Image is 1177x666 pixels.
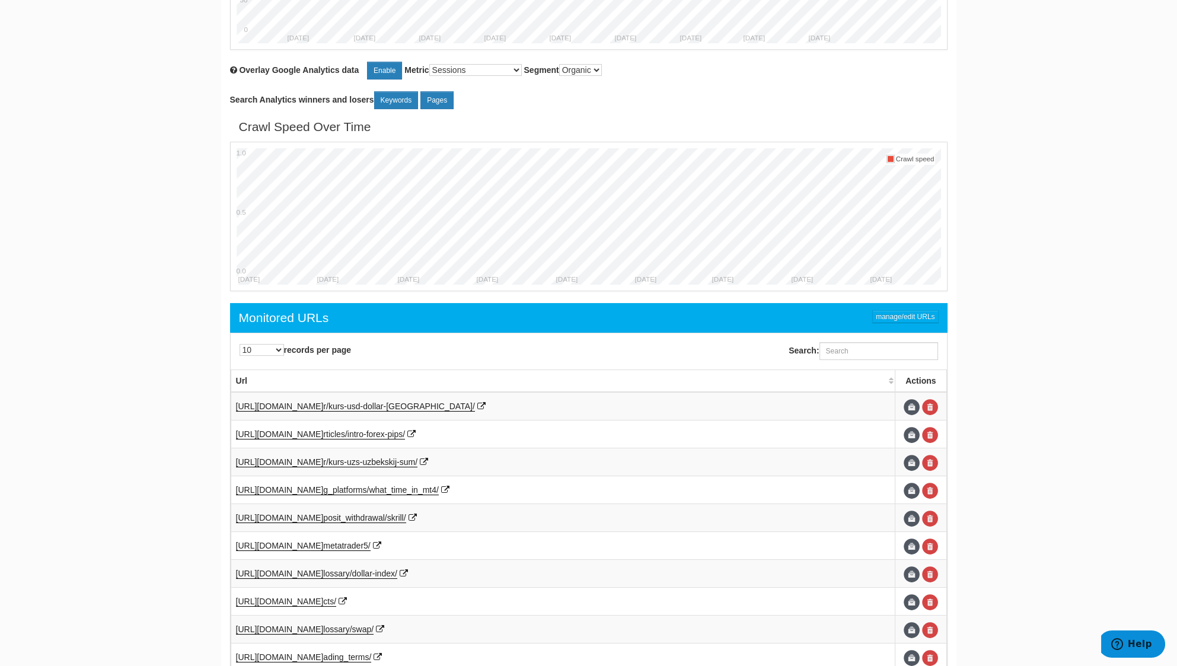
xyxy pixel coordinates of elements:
label: Search Analytics winners and losers [230,91,454,109]
input: Search: [819,342,938,360]
span: [URL][DOMAIN_NAME] [236,597,324,606]
a: [URL][DOMAIN_NAME]lossary/swap/ [236,624,374,635]
label: records per page [240,344,352,356]
label: Metric [404,64,521,76]
td: Crawl speed [895,154,935,165]
div: Monitored URLs [239,309,329,327]
span: [URL][DOMAIN_NAME] [236,513,324,522]
a: [URL][DOMAIN_NAME]r/kurs-usd-dollar-[GEOGRAPHIC_DATA]/ [236,401,475,412]
span: posit_withdrawal/skrill/ [323,513,406,522]
label: Segment [524,64,601,76]
span: Update URL [904,399,920,415]
a: Delete URL [922,538,938,555]
a: manage/edit URLs [872,310,938,323]
span: Update URL [904,566,920,582]
iframe: Opens a widget where you can find more information [1101,630,1165,660]
a: [URL][DOMAIN_NAME]ading_terms/ [236,652,372,662]
span: [URL][DOMAIN_NAME] [236,457,324,467]
span: Update URL [904,483,920,499]
select: Metric [429,64,522,76]
span: [URL][DOMAIN_NAME] [236,624,324,634]
a: [URL][DOMAIN_NAME]metatrader5/ [236,541,371,551]
span: cts/ [323,597,336,606]
th: Url: activate to sort column ascending [231,370,895,393]
a: [URL][DOMAIN_NAME]g_platforms/what_time_in_mt4/ [236,485,439,495]
a: Delete URL [922,427,938,443]
span: Update URL [904,650,920,666]
span: [URL][DOMAIN_NAME] [236,429,324,439]
span: Overlay chart with Google Analytics data [239,65,359,75]
th: Actions [895,370,946,393]
a: [URL][DOMAIN_NAME]lossary/dollar-index/ [236,569,397,579]
span: [URL][DOMAIN_NAME] [236,541,324,550]
span: metatrader5/ [323,541,370,550]
span: Update URL [904,538,920,555]
span: rticles/intro-forex-pips/ [323,429,405,439]
a: Delete URL [922,622,938,638]
a: Delete URL [922,399,938,415]
span: Update URL [904,511,920,527]
a: Enable [367,62,402,79]
a: Delete URL [922,650,938,666]
a: [URL][DOMAIN_NAME]r/kurs-uzs-uzbekskij-sum/ [236,457,418,467]
a: Delete URL [922,566,938,582]
span: ading_terms/ [323,652,371,662]
a: [URL][DOMAIN_NAME]posit_withdrawal/skrill/ [236,513,406,523]
span: g_platforms/what_time_in_mt4/ [323,485,439,495]
a: Keywords [374,91,419,109]
a: Pages [420,91,454,109]
select: Segment [559,64,602,76]
span: Update URL [904,594,920,610]
span: r/kurs-usd-dollar-[GEOGRAPHIC_DATA]/ [323,401,474,411]
a: Delete URL [922,483,938,499]
span: [URL][DOMAIN_NAME] [236,569,324,578]
span: Update URL [904,455,920,471]
a: Delete URL [922,594,938,610]
select: records per page [240,344,284,356]
a: Delete URL [922,511,938,527]
label: Search: [789,342,937,360]
span: lossary/dollar-index/ [323,569,397,578]
span: r/kurs-uzs-uzbekskij-sum/ [323,457,417,467]
span: lossary/swap/ [323,624,374,634]
span: [URL][DOMAIN_NAME] [236,652,324,662]
a: Delete URL [922,455,938,471]
span: Update URL [904,427,920,443]
span: [URL][DOMAIN_NAME] [236,401,324,411]
span: Update URL [904,622,920,638]
a: [URL][DOMAIN_NAME]rticles/intro-forex-pips/ [236,429,406,439]
span: [URL][DOMAIN_NAME] [236,485,324,495]
div: Crawl Speed Over Time [239,118,371,136]
a: [URL][DOMAIN_NAME]cts/ [236,597,337,607]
